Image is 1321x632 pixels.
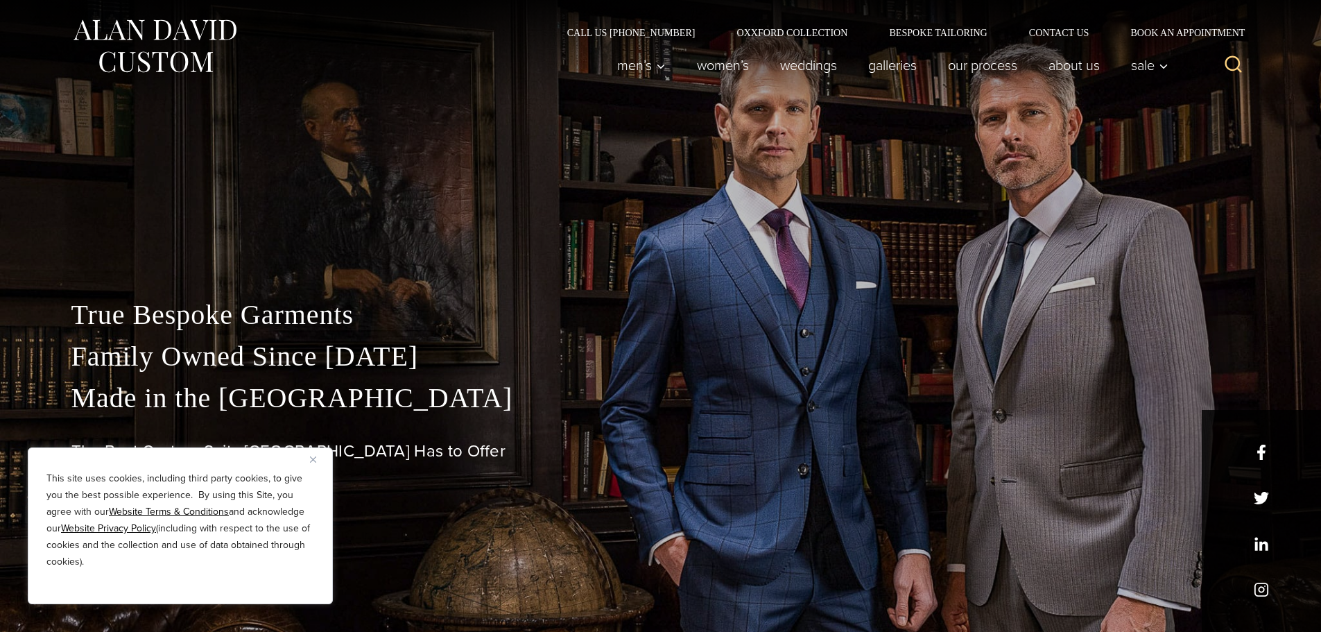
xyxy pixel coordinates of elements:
button: Close [310,451,327,468]
span: Men’s [617,58,666,72]
a: Website Terms & Conditions [109,504,229,519]
a: Call Us [PHONE_NUMBER] [546,28,716,37]
img: Alan David Custom [71,15,238,77]
nav: Secondary Navigation [546,28,1250,37]
span: Sale [1131,58,1168,72]
a: Oxxford Collection [716,28,868,37]
nav: Primary Navigation [601,51,1175,79]
a: Galleries [852,51,932,79]
a: About Us [1033,51,1115,79]
a: Bespoke Tailoring [868,28,1008,37]
a: weddings [764,51,852,79]
a: Contact Us [1008,28,1110,37]
a: Website Privacy Policy [61,521,156,536]
p: This site uses cookies, including third party cookies, to give you the best possible experience. ... [46,470,314,570]
a: Book an Appointment [1110,28,1250,37]
h1: The Best Custom Suits [GEOGRAPHIC_DATA] Has to Offer [71,441,1250,461]
p: True Bespoke Garments Family Owned Since [DATE] Made in the [GEOGRAPHIC_DATA] [71,294,1250,419]
a: Women’s [681,51,764,79]
img: Close [310,456,316,463]
a: Our Process [932,51,1033,79]
button: View Search Form [1217,49,1250,82]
